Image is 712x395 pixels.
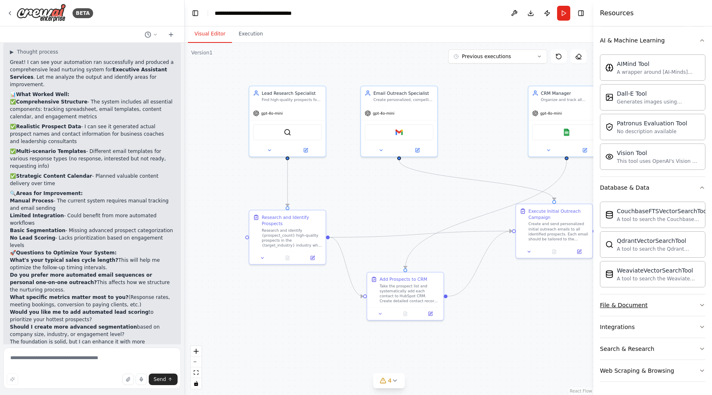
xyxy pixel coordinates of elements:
[541,97,601,102] div: Organize and track all prospects and leads in HubSpot, ensuring proper lead scoring, contact mana...
[249,210,326,265] div: Research and Identify ProspectsResearch and identify {prospect_count} high-quality prospects in t...
[420,310,441,317] button: Open in side panel
[10,324,137,330] strong: Should I create more advanced segmentation
[605,123,614,131] img: PatronusEvalTool
[10,323,174,338] p: based on company size, industry, or engagement level?
[10,257,118,263] strong: What's your typical sales cycle length?
[617,99,700,105] div: Generates images using OpenAI's Dall-E model.
[600,367,674,375] div: Web Scraping & Browsing
[10,49,14,55] span: ▶
[600,198,705,294] div: Database & Data
[373,373,405,388] button: 4
[262,214,322,226] div: Research and Identify Prospects
[541,248,567,255] button: No output available
[288,146,323,154] button: Open in side panel
[262,97,322,102] div: Find high-quality prospects for {business_type} by researching {target_industry} companies, ident...
[10,212,174,227] li: - Could benefit from more automated workflows
[141,30,161,40] button: Switch to previous chat
[600,338,705,360] button: Search & Research
[617,275,700,282] div: A tool to search the Weaviate database for relevant information on internal documents.
[154,376,166,383] span: Send
[563,129,570,136] img: Google Sheets
[447,228,512,299] g: Edge from 0525a569-1e27-4928-936f-8f709c8f603f to cc7889c2-15a5-4041-aa5c-c17b0a8b178e
[191,367,201,378] button: fit view
[400,146,435,154] button: Open in side panel
[17,49,58,55] span: Thought process
[16,124,81,129] strong: Realistic Prospect Data
[16,250,117,256] strong: Questions to Optimize Your System:
[10,338,174,360] p: The foundation is solid, but I can enhance it with more automation and intelligence. What aspects...
[617,216,708,223] div: A tool to search the Couchbase database for relevant information on internal documents.
[10,294,129,300] strong: What specific metrics matter most to you?
[10,249,174,256] h2: 🚀
[16,173,92,179] strong: Strategic Content Calendar
[600,8,634,18] h4: Resources
[16,190,83,196] strong: Areas for Improvement:
[191,346,201,357] button: zoom in
[617,149,700,157] div: Vision Tool
[600,294,705,316] button: File & Document
[605,63,614,72] img: AIMindTool
[575,7,587,19] button: Hide right sidebar
[605,211,614,219] img: CouchbaseFTSVectorSearchTool
[10,49,58,55] button: ▶Thought process
[373,111,395,116] span: gpt-4o-mini
[10,172,174,187] p: ✅ - Planned valuable content delivery over time
[10,234,174,249] li: - Lacks prioritization based on engagement levels
[10,309,149,315] strong: Would you like me to add automated lead scoring
[617,158,700,165] div: This tool uses OpenAI's Vision API to describe the contents of an image.
[600,177,705,198] button: Database & Data
[617,207,708,215] div: CouchbaseFTSVectorSearchTool
[10,235,55,241] strong: No Lead Scoring
[262,90,322,96] div: Lead Research Specialist
[600,323,635,331] div: Integrations
[605,93,614,101] img: DallETool
[215,9,307,17] nav: breadcrumb
[600,316,705,338] button: Integrations
[284,129,291,136] img: SerperDevTool
[10,294,174,308] p: (Response rates, meeting bookings, conversion to paying clients, etc.)
[396,160,557,200] g: Edge from 77b84a8a-5736-4e1e-b79c-1386cf9fa68b to cc7889c2-15a5-4041-aa5c-c17b0a8b178e
[600,36,665,45] div: AI & Machine Learning
[605,270,614,278] img: WeaviateVectorSearchTool
[367,272,444,320] div: Add Prospects to CRMTake the prospect list and systematically add each contact to HubSpot CRM. Cr...
[379,276,427,282] div: Add Prospects to CRM
[528,221,588,241] div: Create and send personalized initial outreach emails to all identified prospects. Each email shou...
[164,30,178,40] button: Start a new chat
[190,7,201,19] button: Hide left sidebar
[7,374,18,385] button: Improve this prompt
[16,92,69,97] strong: What Worked Well:
[16,99,87,105] strong: Comprehensive Structure
[392,310,419,317] button: No output available
[136,374,147,385] button: Click to speak your automation idea
[149,374,178,385] button: Send
[10,123,174,145] p: ✅ - I can see it generated actual prospect names and contact information for business coaches and...
[600,360,705,381] button: Web Scraping & Browsing
[10,197,174,212] li: - The current system requires manual tracking and email sending
[302,254,323,261] button: Open in side panel
[188,26,232,43] button: Visual Editor
[462,53,511,60] span: Previous executions
[10,213,64,219] strong: Limited Integration
[122,374,134,385] button: Upload files
[617,246,700,252] div: A tool to search the Qdrant database for relevant information on internal documents.
[191,346,201,389] div: React Flow controls
[261,111,283,116] span: gpt-4o-mini
[605,240,614,249] img: QdrantVectorSearchTool
[10,272,152,285] strong: Do you prefer more automated email sequences or personal one-on-one outreach?
[600,30,705,51] button: AI & Machine Learning
[600,301,648,309] div: File & Document
[567,146,602,154] button: Open in side panel
[570,389,592,393] a: React Flow attribution
[274,254,301,261] button: No output available
[16,4,66,22] img: Logo
[379,284,440,303] div: Take the prospect list and systematically add each contact to HubSpot CRM. Create detailed contac...
[10,256,174,271] p: This will help me optimize the follow-up timing intervals.
[284,160,290,206] g: Edge from 76ffaa2f-124d-4f1e-bf83-261b57324a42 to 5594f8af-a750-471c-bf50-305ea613b7c2
[232,26,269,43] button: Execution
[541,90,601,96] div: CRM Manager
[361,86,438,157] div: Email Outreach SpecialistCreate personalized, compelling email campaigns to engage prospects for ...
[10,271,174,294] p: This affects how we structure the nurturing process.
[617,266,700,275] div: WeaviateVectorSearchTool
[605,153,614,161] img: VisionTool
[402,160,569,268] g: Edge from 80b7a289-fc07-4ff5-8e0b-06dc3eafa01e to 0525a569-1e27-4928-936f-8f709c8f603f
